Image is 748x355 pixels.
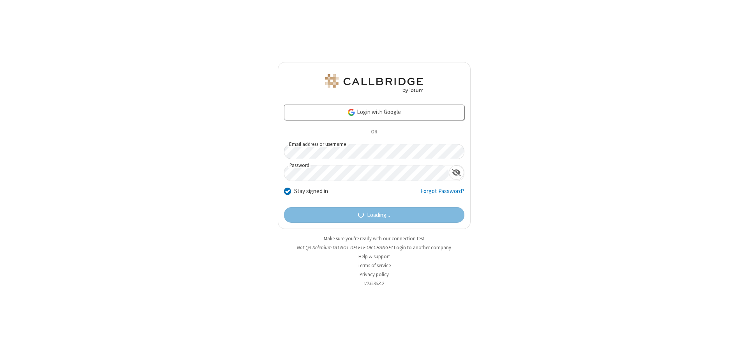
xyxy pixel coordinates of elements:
div: Show password [449,165,464,180]
span: Loading... [367,211,390,220]
a: Forgot Password? [420,187,464,202]
a: Help & support [358,253,390,260]
a: Make sure you're ready with our connection test [324,235,424,242]
label: Stay signed in [294,187,328,196]
button: Loading... [284,207,464,223]
a: Login with Google [284,105,464,120]
a: Terms of service [358,262,391,269]
input: Email address or username [284,144,464,159]
li: Not QA Selenium DO NOT DELETE OR CHANGE? [278,244,471,251]
input: Password [284,165,449,181]
span: OR [368,127,380,138]
li: v2.6.353.2 [278,280,471,287]
img: QA Selenium DO NOT DELETE OR CHANGE [323,74,425,93]
a: Privacy policy [360,271,389,278]
img: google-icon.png [347,108,356,117]
button: Login to another company [394,244,451,251]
